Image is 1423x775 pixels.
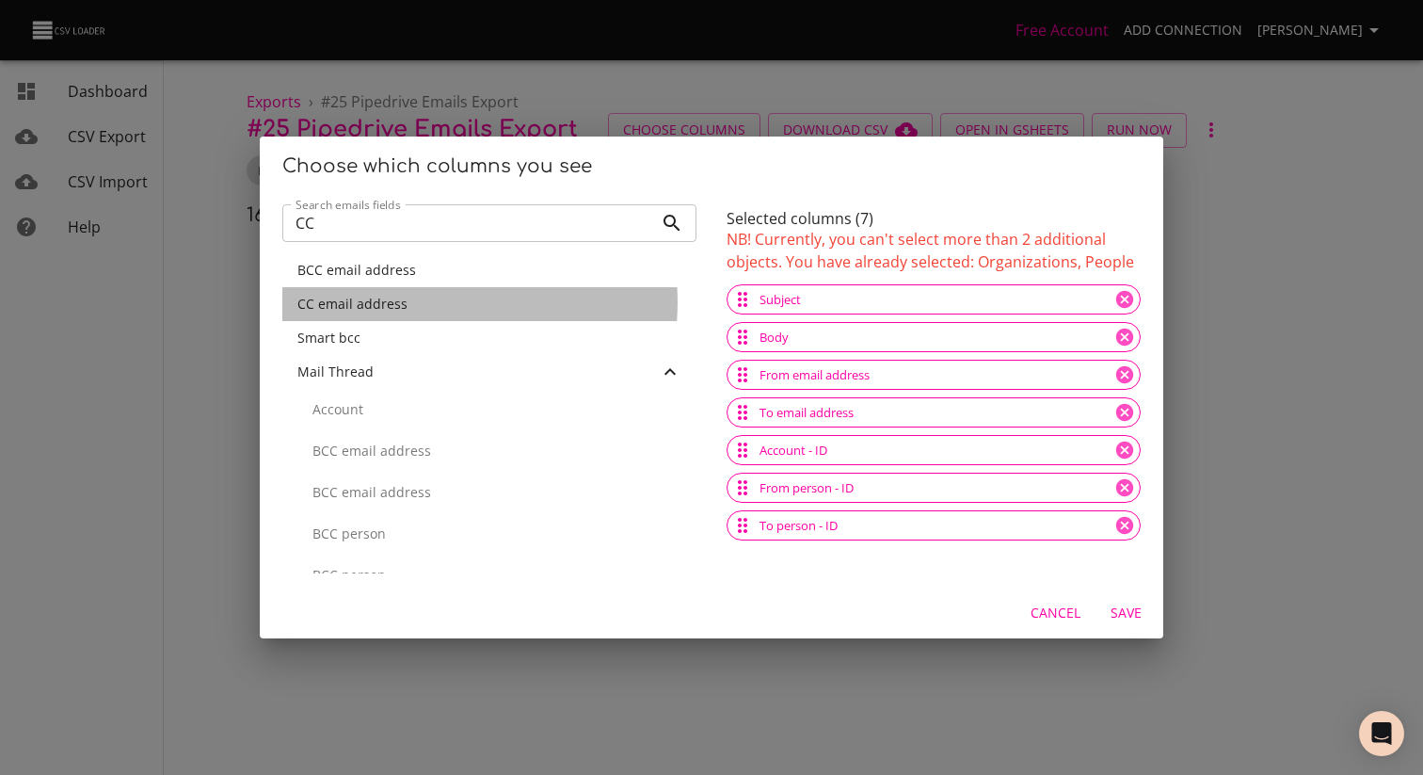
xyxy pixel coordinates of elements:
[282,555,696,596] div: BCC person
[727,360,1141,390] div: From email address
[748,329,800,347] span: Body
[282,389,696,430] div: Account
[297,261,416,279] span: BCC email address
[312,483,681,502] p: BCC email address
[282,430,696,472] div: BCC email address
[1103,602,1148,625] span: Save
[312,400,681,419] p: Account
[312,525,681,543] p: BCC person
[727,210,1141,228] h6: Selected columns ( 7 )
[312,566,681,585] p: BCC person
[727,284,1141,315] div: Subject
[297,295,408,313] span: CC email address
[282,472,696,513] div: BCC email address
[297,363,374,380] span: Mail Thread
[282,152,1141,182] h2: Choose which columns you see
[727,473,1141,503] div: From person - ID
[312,442,681,460] p: BCC email address
[748,517,849,535] span: To person - ID
[282,321,696,355] div: Smart bcc
[1095,596,1156,631] button: Save
[748,442,839,460] span: Account - ID
[727,397,1141,428] div: To email address
[297,329,360,347] span: Smart bcc
[748,479,865,497] span: From person - ID
[1031,602,1080,625] span: Cancel
[748,404,865,422] span: To email address
[1359,711,1404,756] div: Open Intercom Messenger
[282,253,696,287] div: BCC email address
[727,435,1141,465] div: Account - ID
[282,287,696,321] div: CC email address
[727,228,1141,273] p: NB! Currently, you can't select more than 2 additional objects. You have already selected: Organi...
[727,322,1141,352] div: Body
[727,510,1141,541] div: To person - ID
[748,366,881,384] span: From email address
[748,291,812,309] span: Subject
[282,513,696,555] div: BCC person
[282,355,696,389] div: Mail Thread
[1023,596,1088,631] button: Cancel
